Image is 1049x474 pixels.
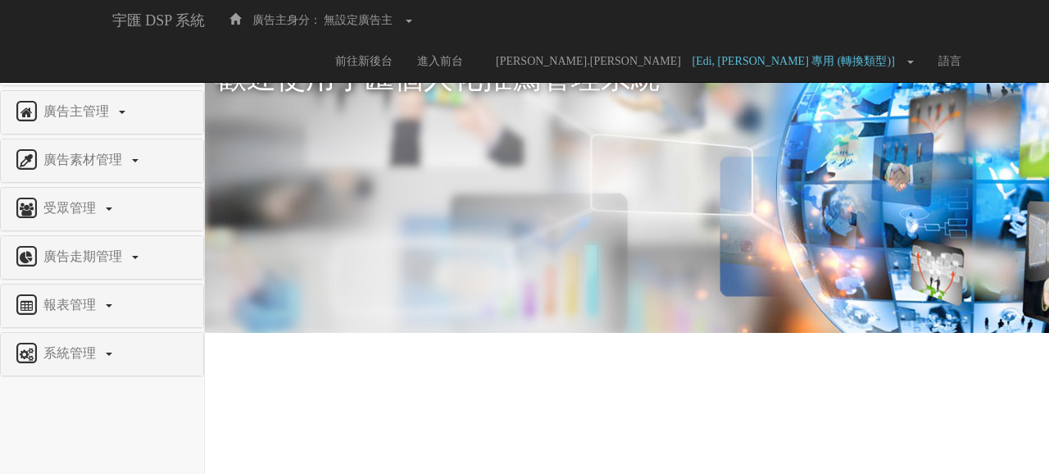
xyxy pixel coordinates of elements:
span: 系統管理 [39,346,104,360]
a: 系統管理 [13,341,191,367]
a: 語言 [926,41,974,82]
a: 廣告素材管理 [13,148,191,174]
a: 進入前台 [405,41,475,82]
span: 報表管理 [39,298,104,312]
span: 廣告走期管理 [39,249,130,263]
span: 廣告主身分： [252,14,321,26]
a: [PERSON_NAME].[PERSON_NAME] [Edi, [PERSON_NAME] 專用 (轉換類型)] [475,41,926,82]
a: 受眾管理 [13,196,191,222]
a: 廣告主管理 [13,99,191,125]
a: 廣告走期管理 [13,244,191,271]
span: [PERSON_NAME].[PERSON_NAME] [488,55,689,67]
a: 前往新後台 [323,41,405,82]
span: 無設定廣告主 [324,14,393,26]
span: 廣告素材管理 [39,153,130,166]
span: 受眾管理 [39,201,104,215]
span: 廣告主管理 [39,104,117,118]
span: [Edi, [PERSON_NAME] 專用 (轉換類型)] [692,55,902,67]
a: 報表管理 [13,293,191,319]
